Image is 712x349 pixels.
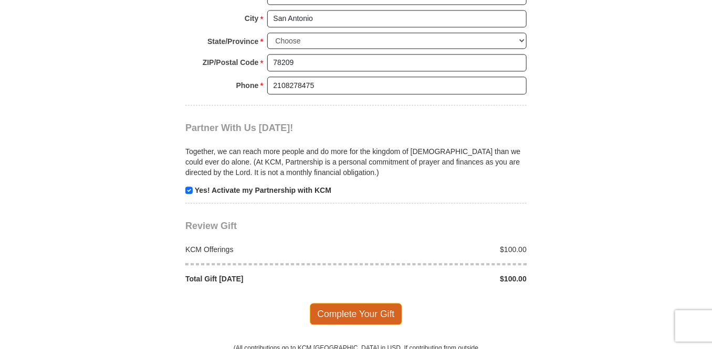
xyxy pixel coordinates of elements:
[180,244,357,255] div: KCM Offerings
[356,274,532,284] div: $100.00
[236,78,259,93] strong: Phone
[310,303,403,325] span: Complete Your Gift
[356,244,532,255] div: $100.00
[185,146,527,178] p: Together, we can reach more people and do more for the kingdom of [DEMOGRAPHIC_DATA] than we coul...
[195,186,331,194] strong: Yes! Activate my Partnership with KCM
[185,123,294,133] span: Partner With Us [DATE]!
[207,34,258,49] strong: State/Province
[245,11,258,26] strong: City
[203,55,259,70] strong: ZIP/Postal Code
[180,274,357,284] div: Total Gift [DATE]
[185,221,237,231] span: Review Gift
